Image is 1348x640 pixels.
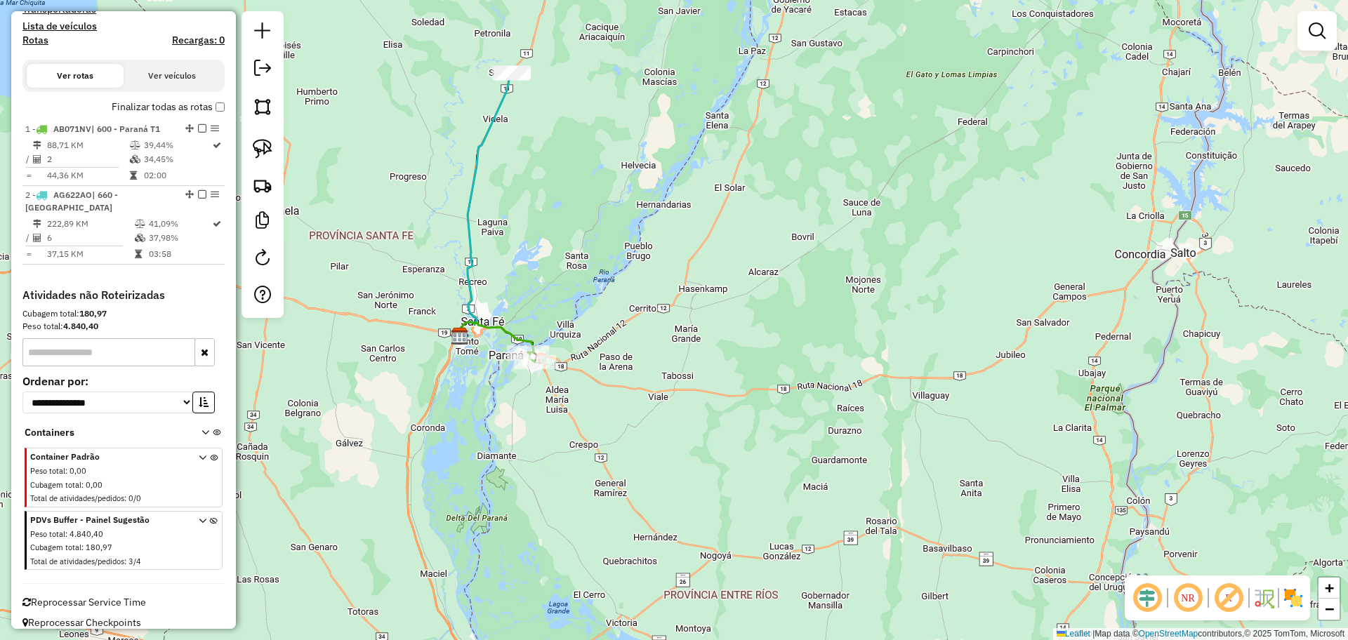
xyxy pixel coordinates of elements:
span: 0,00 [86,480,103,490]
img: Criar rota [253,175,272,195]
a: Exibir filtros [1303,17,1331,45]
i: % de utilização do peso [135,220,145,228]
a: Exportar sessão [249,54,277,86]
span: : [81,480,84,490]
span: − [1325,600,1334,618]
div: Map data © contributors,© 2025 TomTom, Microsoft [1053,628,1348,640]
td: / [25,231,32,245]
td: 03:58 [148,247,211,261]
img: Selecionar atividades - laço [253,139,272,159]
i: Tempo total em rota [130,171,137,180]
i: Rota otimizada [213,220,221,228]
span: | 660 - [GEOGRAPHIC_DATA] [25,189,118,213]
td: 37,15 KM [46,247,134,261]
i: Tempo total em rota [135,250,142,258]
em: Opções [211,190,219,199]
span: 3/4 [128,556,141,566]
span: 4.840,40 [70,529,103,539]
span: : [65,466,67,476]
i: Rota otimizada [213,141,221,149]
span: 180,97 [86,542,112,552]
span: Container Padrão [30,451,182,463]
td: = [25,168,32,182]
a: Zoom in [1319,578,1340,599]
span: Cubagem total [30,480,81,490]
span: : [65,529,67,539]
button: Ver veículos [124,64,220,88]
button: Ordem crescente [192,392,215,413]
span: | 600 - Paraná T1 [91,124,160,134]
span: : [124,493,126,503]
td: 39,44% [143,138,211,152]
span: Peso total [30,466,65,476]
td: 2 [46,152,129,166]
span: Total de atividades/pedidos [30,493,124,503]
input: Finalizar todas as rotas [216,102,225,112]
a: Criar modelo [249,206,277,238]
img: Selecionar atividades - polígono [253,97,272,116]
span: 0/0 [128,493,141,503]
td: 44,36 KM [46,168,129,182]
em: Finalizar rota [198,124,206,133]
h4: Recargas: 0 [172,34,225,46]
a: Rotas [22,34,48,46]
span: Exibir rótulo [1212,581,1245,615]
img: Exibir/Ocultar setores [1282,587,1304,609]
span: Reprocessar Service Time [22,596,146,608]
em: Finalizar rota [198,190,206,199]
span: : [81,542,84,552]
td: = [25,247,32,261]
i: Total de Atividades [33,155,41,164]
img: Fluxo de ruas [1253,587,1275,609]
strong: 180,97 [79,308,107,319]
i: % de utilização da cubagem [135,234,145,242]
td: 41,09% [148,217,211,231]
h4: Transportadoras [22,4,225,15]
td: 02:00 [143,168,211,182]
a: OpenStreetMap [1139,629,1198,639]
button: Ver rotas [27,64,124,88]
td: 88,71 KM [46,138,129,152]
a: Reroteirizar Sessão [249,244,277,275]
span: Cubagem total [30,542,81,552]
i: % de utilização da cubagem [130,155,140,164]
span: : [124,556,126,566]
td: / [25,152,32,166]
span: Containers [25,425,183,440]
span: Total de atividades/pedidos [30,556,124,566]
span: | [1092,629,1095,639]
i: % de utilização do peso [130,141,140,149]
em: Opções [211,124,219,133]
span: 1 - [25,124,160,134]
em: Alterar sequência das rotas [185,124,194,133]
td: 34,45% [143,152,211,166]
em: Alterar sequência das rotas [185,190,194,199]
h4: Lista de veículos [22,20,225,32]
label: Finalizar todas as rotas [112,100,225,114]
div: Cubagem total: [22,307,225,320]
td: 6 [46,231,134,245]
span: 2 - [25,189,118,213]
span: AG622AO [53,189,92,200]
i: Distância Total [33,220,41,228]
img: SAZ AR Santa Fe - Mino [451,327,469,345]
td: 222,89 KM [46,217,134,231]
span: PDVs Buffer - Painel Sugestão [30,514,182,526]
div: Peso total: [22,320,225,333]
i: Distância Total [33,141,41,149]
label: Ordenar por: [22,373,225,389]
span: Reprocessar Checkpoints [22,616,141,629]
td: 37,98% [148,231,211,245]
h4: Atividades não Roteirizadas [22,288,225,302]
a: Leaflet [1057,629,1090,639]
a: Nova sessão e pesquisa [249,17,277,48]
span: 0,00 [70,466,86,476]
span: + [1325,579,1334,596]
strong: 4.840,40 [63,321,98,331]
a: Criar rota [247,170,278,201]
i: Total de Atividades [33,234,41,242]
a: Zoom out [1319,599,1340,620]
span: Ocultar deslocamento [1130,581,1164,615]
span: Ocultar NR [1171,581,1205,615]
